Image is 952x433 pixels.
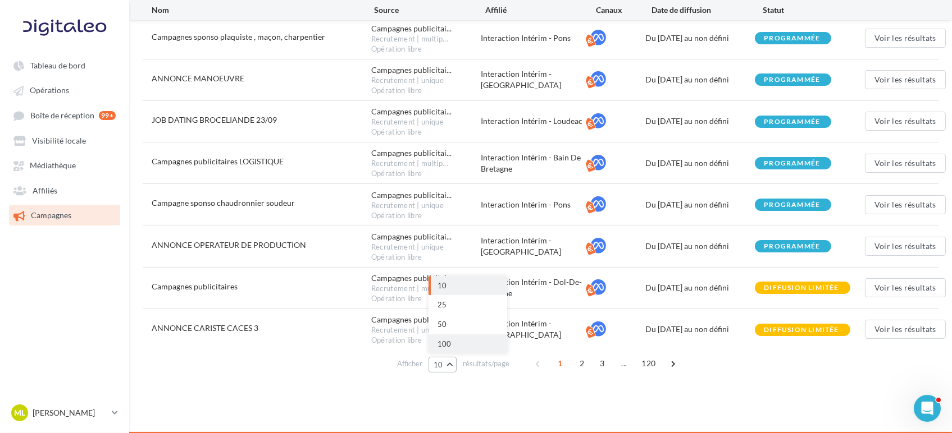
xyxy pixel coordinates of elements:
[615,354,633,372] span: ...
[652,4,763,16] div: Date de diffusion
[152,4,374,16] div: Nom
[14,407,25,418] span: ML
[438,339,451,348] span: 100
[429,334,507,354] button: 100
[99,111,116,120] div: 99+
[371,294,481,304] div: Opération libre
[7,55,122,75] a: Tableau de bord
[865,237,946,256] button: Voir les résultats
[374,4,485,16] div: Source
[438,320,447,329] span: 50
[645,116,755,127] div: Du [DATE] au non défini
[7,80,122,100] a: Opérations
[371,314,452,325] span: Campagnes publicitai...
[645,282,755,293] div: Du [DATE] au non défini
[429,315,507,334] button: 50
[865,278,946,297] button: Voir les résultats
[645,33,755,44] div: Du [DATE] au non défini
[152,32,325,42] span: Campagnes sponso plaquiste , maçon, charpentier
[371,201,481,211] div: Recrutement | unique
[371,148,452,159] span: Campagnes publicitai...
[371,169,481,179] div: Opération libre
[371,23,452,34] span: Campagnes publicitai...
[645,324,755,335] div: Du [DATE] au non défini
[434,360,443,369] span: 10
[481,199,590,210] div: Interaction Intérim - Pons
[371,34,448,44] span: Recrutement | multip...
[371,284,448,294] span: Recrutement | multip...
[7,155,122,175] a: Médiathèque
[429,295,507,315] button: 25
[371,44,481,54] div: Opération libre
[371,252,481,262] div: Opération libre
[371,159,448,169] span: Recrutement | multip...
[9,402,120,423] a: ML [PERSON_NAME]
[438,300,447,309] span: 25
[429,357,457,372] button: 10
[371,325,481,335] div: Recrutement | unique
[764,326,839,334] div: Diffusion limitée
[30,161,76,171] span: Médiathèque
[764,243,820,250] div: programmée
[865,195,946,214] button: Voir les résultats
[152,115,277,125] span: JOB DATING BROCELIANDE 23/09
[481,235,590,257] div: Interaction Intérim - [GEOGRAPHIC_DATA]
[645,199,755,210] div: Du [DATE] au non défini
[371,211,481,221] div: Opération libre
[429,276,507,296] button: 10
[764,201,820,209] div: programmée
[7,105,122,126] a: Boîte de réception 99+
[438,281,447,290] span: 10
[764,76,820,84] div: programmée
[481,152,590,174] div: Interaction Intérim - Bain De Bretagne
[371,231,452,242] span: Campagnes publicitai...
[645,158,755,169] div: Du [DATE] au non défini
[637,354,660,372] span: 120
[865,29,946,48] button: Voir les résultats
[33,407,107,418] p: [PERSON_NAME]
[914,395,941,422] iframe: Intercom live chat
[30,110,94,120] span: Boîte de réception
[551,354,569,372] span: 1
[371,190,452,201] span: Campagnes publicitai...
[371,86,481,96] div: Opération libre
[33,186,57,195] span: Affiliés
[764,284,839,292] div: Diffusion limitée
[865,70,946,89] button: Voir les résultats
[30,61,85,70] span: Tableau de bord
[865,320,946,339] button: Voir les résultats
[481,68,590,91] div: Interaction Intérim - [GEOGRAPHIC_DATA]
[763,4,874,16] div: Statut
[152,240,306,250] span: ANNONCE OPERATEUR DE PRODUCTION
[764,118,820,126] div: programmée
[7,130,122,150] a: Visibilité locale
[152,198,295,208] span: Campagne sponso chaudronnier soudeur
[371,273,452,284] span: Campagnes publicitai...
[371,117,481,127] div: Recrutement | unique
[30,86,69,95] span: Opérations
[481,277,590,299] div: Interaction Intérim - Dol-De-Bretagne
[593,354,611,372] span: 3
[865,112,946,131] button: Voir les résultats
[764,35,820,42] div: programmée
[7,180,122,200] a: Affiliés
[7,205,122,225] a: Campagnes
[152,73,244,83] span: ANNONCE MANOEUVRE
[371,127,481,137] div: Opération libre
[481,318,590,340] div: Interaction Intérim - [GEOGRAPHIC_DATA]
[865,154,946,173] button: Voir les résultats
[463,358,509,369] span: résultats/page
[397,358,422,369] span: Afficher
[645,74,755,85] div: Du [DATE] au non défini
[481,33,590,44] div: Interaction Intérim - Pons
[596,4,652,16] div: Canaux
[371,335,481,346] div: Opération libre
[371,106,452,117] span: Campagnes publicitai...
[152,323,258,333] span: ANNONCE CARISTE CACES 3
[371,242,481,252] div: Recrutement | unique
[152,282,238,291] span: Campagnes publicitaires
[645,241,755,252] div: Du [DATE] au non défini
[371,76,481,86] div: Recrutement | unique
[31,211,71,220] span: Campagnes
[371,65,452,76] span: Campagnes publicitai...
